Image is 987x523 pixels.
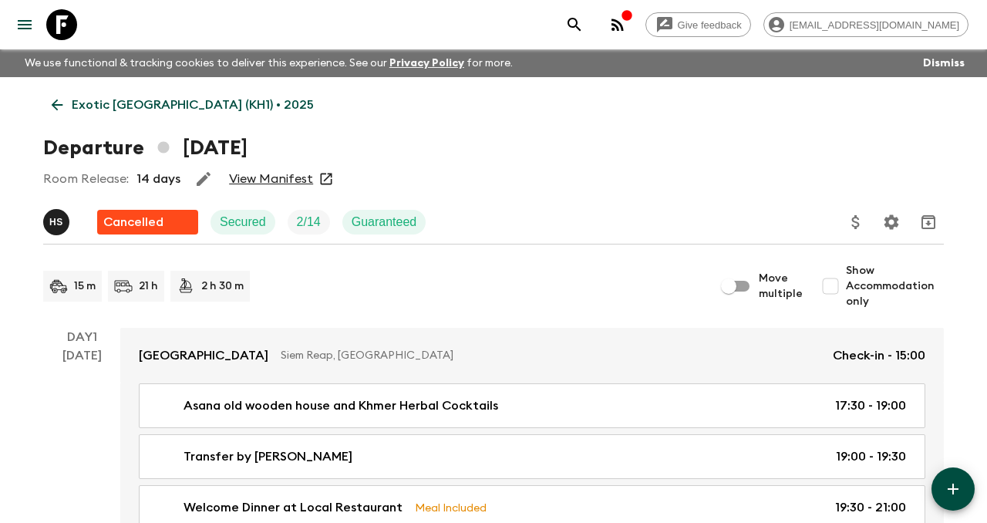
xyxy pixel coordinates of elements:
[763,12,968,37] div: [EMAIL_ADDRESS][DOMAIN_NAME]
[43,133,248,164] h1: Departure [DATE]
[835,396,906,415] p: 17:30 - 19:00
[220,213,266,231] p: Secured
[281,348,820,363] p: Siem Reap, [GEOGRAPHIC_DATA]
[120,328,944,383] a: [GEOGRAPHIC_DATA]Siem Reap, [GEOGRAPHIC_DATA]Check-in - 15:00
[836,447,906,466] p: 19:00 - 19:30
[72,96,314,114] p: Exotic [GEOGRAPHIC_DATA] (KH1) • 2025
[139,383,925,428] a: Asana old wooden house and Khmer Herbal Cocktails17:30 - 19:00
[49,216,63,228] p: H S
[201,278,244,294] p: 2 h 30 m
[229,171,313,187] a: View Manifest
[559,9,590,40] button: search adventures
[297,213,321,231] p: 2 / 14
[43,89,322,120] a: Exotic [GEOGRAPHIC_DATA] (KH1) • 2025
[103,213,163,231] p: Cancelled
[913,207,944,238] button: Archive (Completed, Cancelled or Unsynced Departures only)
[184,498,403,517] p: Welcome Dinner at Local Restaurant
[288,210,330,235] div: Trip Fill
[415,499,487,516] p: Meal Included
[9,9,40,40] button: menu
[846,263,944,309] span: Show Accommodation only
[352,213,417,231] p: Guaranteed
[184,396,498,415] p: Asana old wooden house and Khmer Herbal Cocktails
[759,271,803,302] span: Move multiple
[919,52,968,74] button: Dismiss
[876,207,907,238] button: Settings
[389,58,464,69] a: Privacy Policy
[43,214,72,226] span: Hong Sarou
[19,49,519,77] p: We use functional & tracking cookies to deliver this experience. See our for more.
[74,278,96,294] p: 15 m
[43,170,129,188] p: Room Release:
[840,207,871,238] button: Update Price, Early Bird Discount and Costs
[184,447,352,466] p: Transfer by [PERSON_NAME]
[43,209,72,235] button: HS
[781,19,968,31] span: [EMAIL_ADDRESS][DOMAIN_NAME]
[43,328,120,346] p: Day 1
[645,12,751,37] a: Give feedback
[97,210,198,235] div: Flash Pack cancellation
[139,346,268,365] p: [GEOGRAPHIC_DATA]
[136,170,180,188] p: 14 days
[835,498,906,517] p: 19:30 - 21:00
[833,346,925,365] p: Check-in - 15:00
[211,210,275,235] div: Secured
[139,278,158,294] p: 21 h
[669,19,750,31] span: Give feedback
[139,434,925,479] a: Transfer by [PERSON_NAME]19:00 - 19:30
